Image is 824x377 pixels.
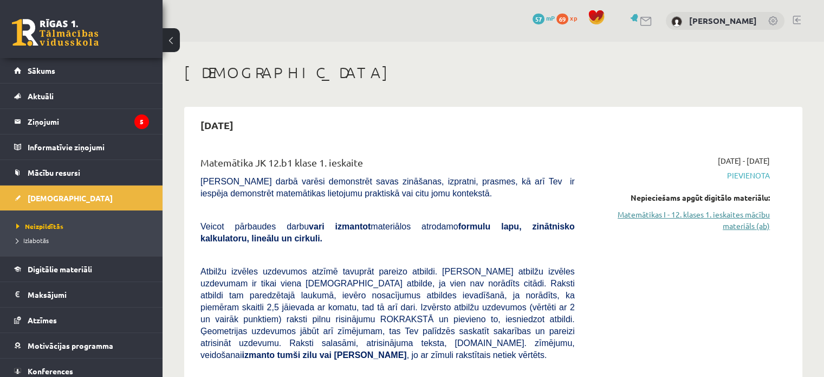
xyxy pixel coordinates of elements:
a: Sākums [14,58,149,83]
a: Ziņojumi5 [14,109,149,134]
a: Maksājumi [14,282,149,307]
b: tumši zilu vai [PERSON_NAME] [277,350,406,360]
span: mP [546,14,555,22]
span: Veicot pārbaudes darbu materiālos atrodamo [200,222,575,243]
img: Lāsma Dīriņa [671,16,682,27]
a: Rīgas 1. Tālmācības vidusskola [12,19,99,46]
a: Aktuāli [14,84,149,108]
i: 5 [134,114,149,129]
span: [DEMOGRAPHIC_DATA] [28,193,113,203]
span: Neizpildītās [16,222,63,231]
span: [PERSON_NAME] darbā varēsi demonstrēt savas zināšanas, izpratni, prasmes, kā arī Tev ir iespēja d... [200,177,575,198]
legend: Maksājumi [28,282,149,307]
div: Matemātika JK 12.b1 klase 1. ieskaite [200,155,575,175]
a: Motivācijas programma [14,333,149,358]
span: Sākums [28,66,55,75]
a: Matemātikas I - 12. klases 1. ieskaites mācību materiāls (ab) [591,209,770,232]
span: 57 [533,14,544,24]
b: formulu lapu, zinātnisko kalkulatoru, lineālu un cirkuli. [200,222,575,243]
h1: [DEMOGRAPHIC_DATA] [184,63,802,82]
a: [DEMOGRAPHIC_DATA] [14,186,149,210]
span: Atbilžu izvēles uzdevumos atzīmē tavuprāt pareizo atbildi. [PERSON_NAME] atbilžu izvēles uzdevuma... [200,267,575,360]
span: xp [570,14,577,22]
span: Digitālie materiāli [28,264,92,274]
span: Konferences [28,366,73,376]
a: 57 mP [533,14,555,22]
span: Mācību resursi [28,168,80,177]
span: Atzīmes [28,315,57,325]
legend: Informatīvie ziņojumi [28,135,149,159]
a: Informatīvie ziņojumi [14,135,149,159]
a: Neizpildītās [16,221,152,231]
span: Aktuāli [28,91,54,101]
span: Pievienota [591,170,770,181]
b: izmanto [242,350,275,360]
legend: Ziņojumi [28,109,149,134]
div: Nepieciešams apgūt digitālo materiālu: [591,192,770,203]
span: Motivācijas programma [28,341,113,350]
span: 69 [556,14,568,24]
a: [PERSON_NAME] [689,15,757,26]
b: vari izmantot [309,222,371,231]
a: 69 xp [556,14,582,22]
a: Atzīmes [14,308,149,333]
a: Digitālie materiāli [14,257,149,282]
span: [DATE] - [DATE] [718,155,770,167]
h2: [DATE] [190,112,244,138]
a: Mācību resursi [14,160,149,185]
span: Izlabotās [16,236,49,245]
a: Izlabotās [16,235,152,245]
